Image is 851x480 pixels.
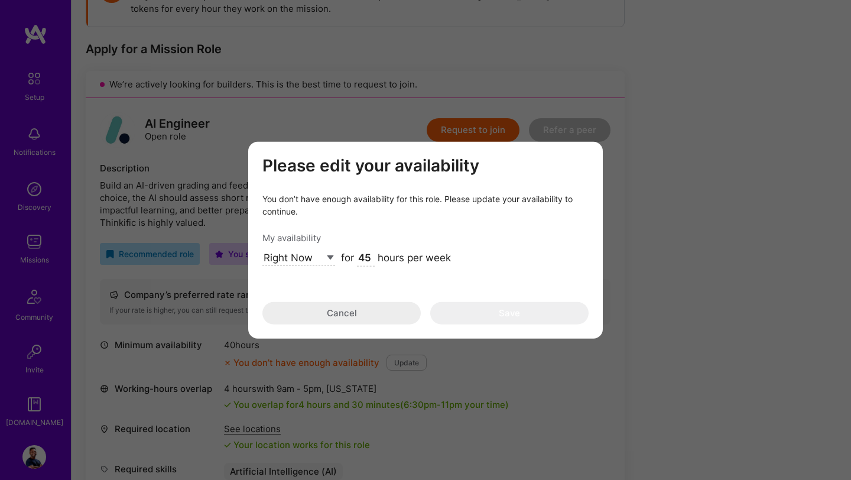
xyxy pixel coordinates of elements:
[430,301,589,324] button: Save
[262,192,589,217] div: You don’t have enough availability for this role. Please update your availability to continue.
[262,301,421,324] button: Cancel
[341,251,451,266] div: for hours per week
[262,231,589,244] div: My availability
[357,251,375,266] input: XX
[248,142,603,339] div: modal
[262,156,589,176] h3: Please edit your availability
